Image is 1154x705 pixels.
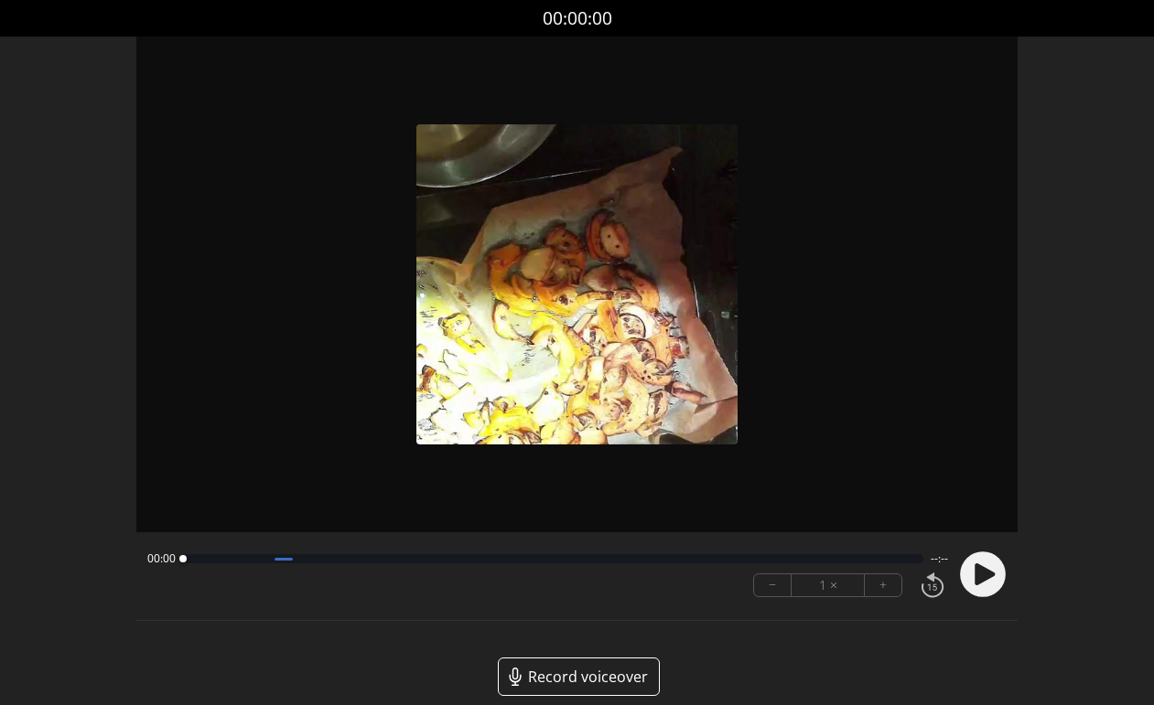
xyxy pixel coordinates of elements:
span: 00:00 [147,551,176,566]
button: + [865,574,901,596]
img: Poster Image [416,124,737,444]
a: 00:00:00 [543,5,612,32]
a: Record voiceover [498,657,660,696]
div: 1 × [792,574,865,596]
span: --:-- [931,551,948,566]
span: Record voiceover [528,666,648,688]
button: − [754,574,792,596]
